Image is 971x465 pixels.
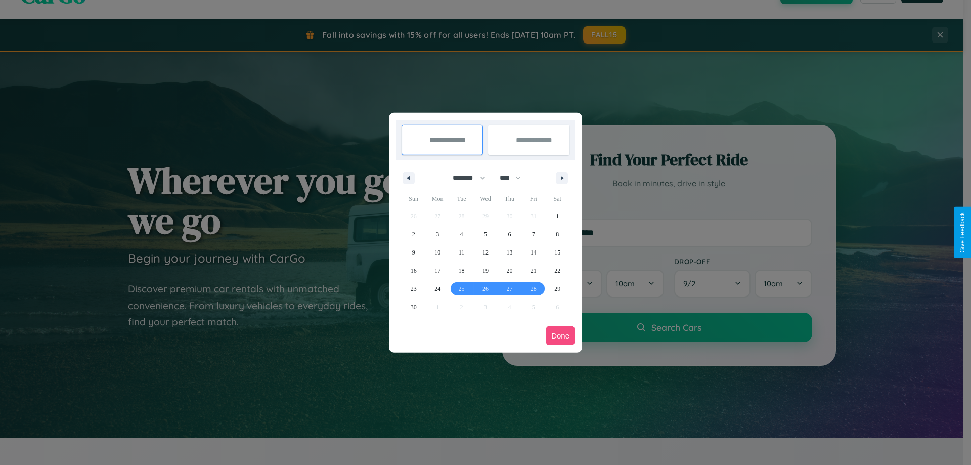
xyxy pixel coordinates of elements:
[482,262,489,280] span: 19
[450,262,473,280] button: 18
[459,280,465,298] span: 25
[450,191,473,207] span: Tue
[531,280,537,298] span: 28
[434,280,440,298] span: 24
[546,207,569,225] button: 1
[556,207,559,225] span: 1
[425,225,449,243] button: 3
[508,225,511,243] span: 6
[554,243,560,262] span: 15
[498,280,521,298] button: 27
[498,191,521,207] span: Thu
[482,243,489,262] span: 12
[425,191,449,207] span: Mon
[473,225,497,243] button: 5
[402,262,425,280] button: 16
[450,243,473,262] button: 11
[436,225,439,243] span: 3
[521,243,545,262] button: 14
[546,280,569,298] button: 29
[402,225,425,243] button: 2
[546,262,569,280] button: 22
[473,280,497,298] button: 26
[556,225,559,243] span: 8
[434,243,440,262] span: 10
[498,243,521,262] button: 13
[473,191,497,207] span: Wed
[521,280,545,298] button: 28
[412,243,415,262] span: 9
[473,262,497,280] button: 19
[434,262,440,280] span: 17
[402,191,425,207] span: Sun
[532,225,535,243] span: 7
[554,280,560,298] span: 29
[506,280,512,298] span: 27
[959,212,966,253] div: Give Feedback
[411,262,417,280] span: 16
[546,243,569,262] button: 15
[411,280,417,298] span: 23
[531,262,537,280] span: 21
[484,225,487,243] span: 5
[402,280,425,298] button: 23
[473,243,497,262] button: 12
[450,225,473,243] button: 4
[459,262,465,280] span: 18
[531,243,537,262] span: 14
[425,280,449,298] button: 24
[450,280,473,298] button: 25
[459,243,465,262] span: 11
[546,191,569,207] span: Sat
[411,298,417,316] span: 30
[402,298,425,316] button: 30
[498,262,521,280] button: 20
[425,262,449,280] button: 17
[506,243,512,262] span: 13
[521,225,545,243] button: 7
[402,243,425,262] button: 9
[521,262,545,280] button: 21
[546,326,575,345] button: Done
[482,280,489,298] span: 26
[554,262,560,280] span: 22
[521,191,545,207] span: Fri
[506,262,512,280] span: 20
[412,225,415,243] span: 2
[546,225,569,243] button: 8
[498,225,521,243] button: 6
[460,225,463,243] span: 4
[425,243,449,262] button: 10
